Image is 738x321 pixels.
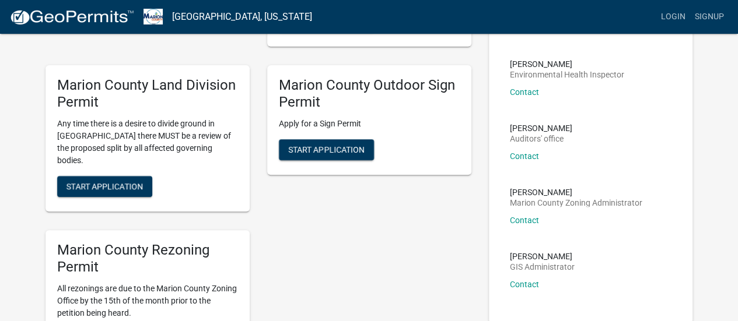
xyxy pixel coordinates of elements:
[656,6,690,28] a: Login
[510,263,575,271] p: GIS Administrator
[57,176,152,197] button: Start Application
[510,252,575,260] p: [PERSON_NAME]
[510,216,539,225] a: Contact
[144,9,163,24] img: Marion County, Iowa
[57,118,238,167] p: Any time there is a desire to divide ground in [GEOGRAPHIC_DATA] there MUST be a review of the pr...
[510,60,624,68] p: [PERSON_NAME]
[279,77,460,111] h5: Marion County Outdoor Sign Permit
[510,135,572,143] p: Auditors' office
[510,70,624,79] p: Environmental Health Inspector
[57,77,238,111] h5: Marion County Land Division Permit
[57,242,238,276] h5: Marion County Rezoning Permit
[67,181,143,191] span: Start Application
[510,151,539,161] a: Contact
[279,118,460,130] p: Apply for a Sign Permit
[510,87,539,97] a: Contact
[690,6,729,28] a: Signup
[510,188,642,196] p: [PERSON_NAME]
[57,283,238,319] p: All rezonings are due to the Marion County Zoning Office by the 15th of the month prior to the pe...
[510,124,572,132] p: [PERSON_NAME]
[288,144,365,154] span: Start Application
[510,280,539,289] a: Contact
[172,7,312,27] a: [GEOGRAPHIC_DATA], [US_STATE]
[279,139,374,160] button: Start Application
[510,199,642,207] p: Marion County Zoning Administrator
